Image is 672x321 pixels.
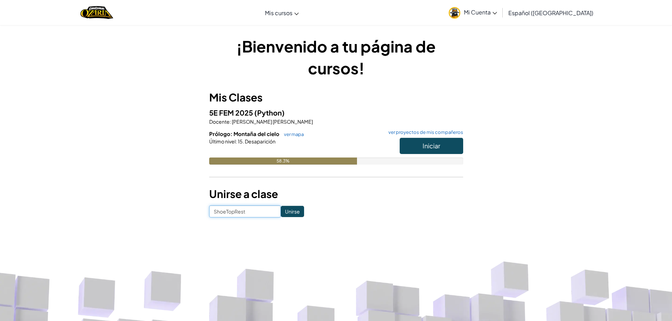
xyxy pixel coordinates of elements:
span: : [236,138,237,144]
span: 15. [237,138,244,144]
span: Mis cursos [265,9,292,17]
span: [PERSON_NAME] [PERSON_NAME] [231,118,313,125]
span: (Python) [254,108,285,117]
span: Mi Cuenta [464,8,497,16]
span: Último nivel [209,138,236,144]
span: Desaparición [244,138,276,144]
button: Iniciar [400,138,463,154]
span: 5E FEM 2025 [209,108,254,117]
a: ver mapa [280,131,304,137]
a: Mi Cuenta [445,1,501,24]
span: Iniciar [423,142,440,150]
input: Unirse [281,206,304,217]
a: Ozaria by CodeCombat logo [80,5,113,20]
div: 58.3% [209,158,357,165]
a: Español ([GEOGRAPHIC_DATA]) [505,3,597,22]
input: <Enter Class Code> [209,205,281,217]
span: Docente [209,118,230,125]
h3: Unirse a clase [209,186,463,202]
img: avatar [449,7,460,19]
span: : [230,118,231,125]
span: Español ([GEOGRAPHIC_DATA]) [508,9,593,17]
span: Prólogo: Montaña del cielo [209,130,280,137]
img: Home [80,5,113,20]
a: ver proyectos de mis compañeros [385,130,463,135]
h3: Mis Clases [209,89,463,105]
a: Mis cursos [261,3,302,22]
h1: ¡Bienvenido a tu página de cursos! [209,35,463,79]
